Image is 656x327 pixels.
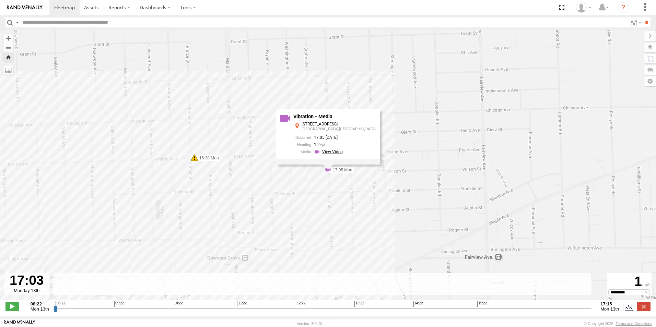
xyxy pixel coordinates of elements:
[237,301,247,307] span: 11:22
[31,301,49,306] strong: 08:22
[173,301,183,307] span: 10:22
[3,34,13,43] button: Zoom in
[477,301,487,307] span: 15:22
[608,274,651,289] div: 1
[14,17,20,27] label: Search Query
[600,306,619,312] span: Mon 13th Oct 2025
[195,155,221,161] label: 16:38 Mon
[302,122,376,126] div: [STREET_ADDRESS]
[3,43,13,52] button: Zoom out
[7,5,43,10] img: rand-logo.svg
[314,149,345,155] a: View Event Media Stream
[5,302,19,311] label: Play/Stop
[296,301,305,307] span: 12:22
[3,52,13,62] button: Zoom Home
[114,301,124,307] span: 09:22
[297,322,323,326] div: Version: 309.01
[3,65,13,75] label: Measure
[4,320,35,327] a: Visit our Website
[637,302,651,311] label: Close
[302,127,376,131] div: [GEOGRAPHIC_DATA],[GEOGRAPHIC_DATA]
[628,17,643,27] label: Search Filter Options
[354,301,364,307] span: 13:22
[293,114,376,120] div: Vibration - Media
[293,135,376,140] div: 17:05 [DATE]
[574,2,594,13] div: Ed Pruneda
[618,2,629,13] i: ?
[31,306,49,312] span: Mon 13th Oct 2025
[314,142,326,147] span: 1.2
[584,322,652,326] div: © Copyright 2025 -
[600,301,619,306] strong: 17:15
[616,322,652,326] a: Terms and Conditions
[644,76,656,86] label: Map Settings
[328,167,354,173] label: 17:05 Mon
[56,301,65,307] span: 08:22
[413,301,423,307] span: 14:22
